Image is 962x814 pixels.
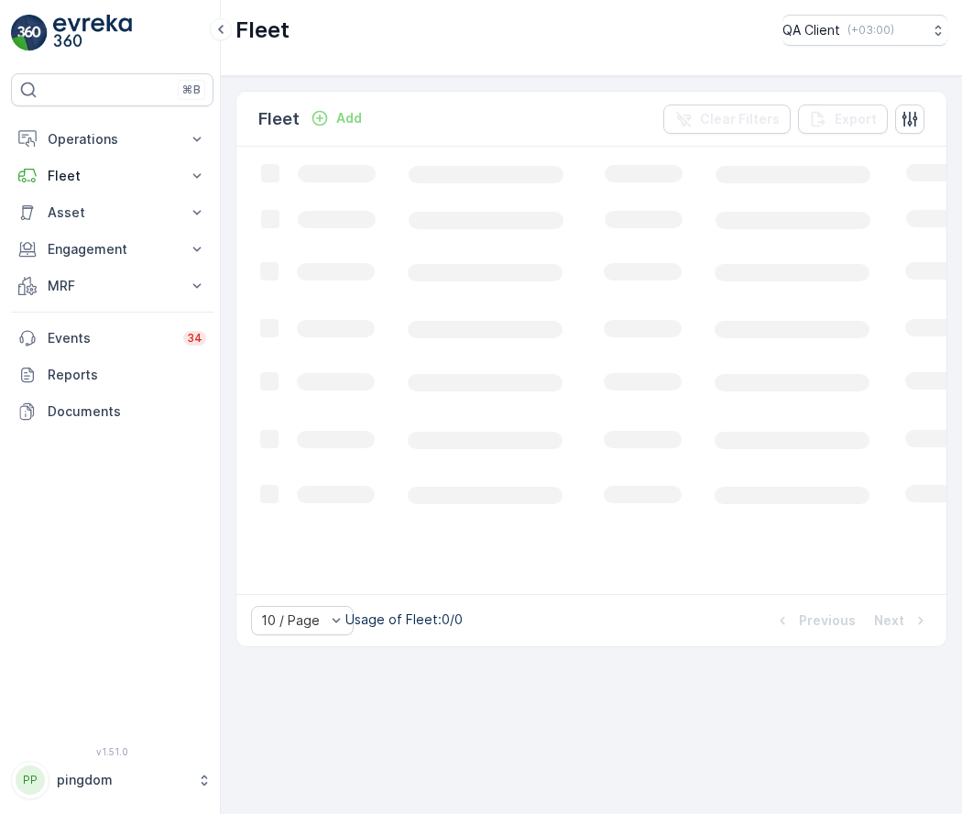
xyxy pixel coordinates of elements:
[48,402,206,421] p: Documents
[182,82,201,97] p: ⌘B
[53,15,132,51] img: logo_light-DOdMpM7g.png
[11,194,213,231] button: Asset
[11,320,213,357] a: Events34
[700,110,780,128] p: Clear Filters
[11,158,213,194] button: Fleet
[187,331,202,346] p: 34
[48,203,177,222] p: Asset
[11,761,213,799] button: PPpingdom
[11,268,213,304] button: MRF
[11,746,213,757] span: v 1.51.0
[48,277,177,295] p: MRF
[872,610,932,632] button: Next
[799,611,856,630] p: Previous
[798,104,888,134] button: Export
[11,357,213,393] a: Reports
[847,23,894,38] p: ( +03:00 )
[11,393,213,430] a: Documents
[57,771,188,789] p: pingdom
[336,109,362,127] p: Add
[303,107,369,129] button: Add
[48,240,177,258] p: Engagement
[48,130,177,148] p: Operations
[48,167,177,185] p: Fleet
[782,21,840,39] p: QA Client
[835,110,877,128] p: Export
[48,366,206,384] p: Reports
[874,611,904,630] p: Next
[771,610,858,632] button: Previous
[16,765,45,795] div: PP
[782,15,947,46] button: QA Client(+03:00)
[11,121,213,158] button: Operations
[258,106,300,132] p: Fleet
[11,15,48,51] img: logo
[11,231,213,268] button: Engagement
[663,104,791,134] button: Clear Filters
[235,16,290,45] p: Fleet
[345,610,463,629] p: Usage of Fleet : 0/0
[48,329,172,347] p: Events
